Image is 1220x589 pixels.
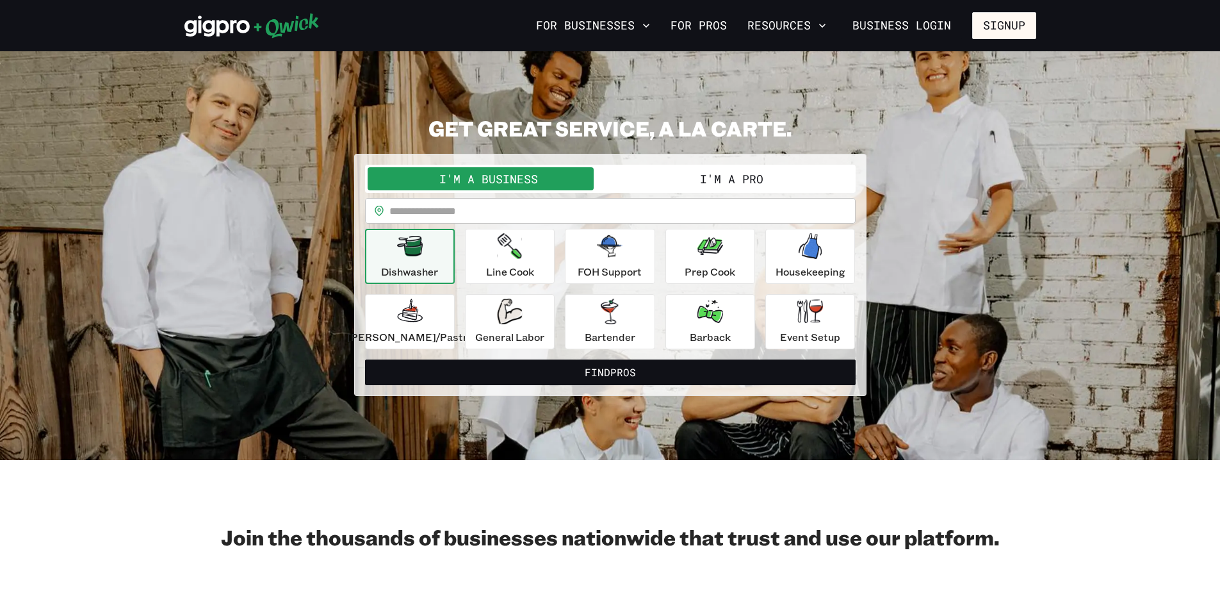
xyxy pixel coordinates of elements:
[665,15,732,37] a: For Pros
[780,329,840,345] p: Event Setup
[565,229,655,284] button: FOH Support
[610,167,853,190] button: I'm a Pro
[365,294,455,349] button: [PERSON_NAME]/Pastry
[486,264,534,279] p: Line Cook
[531,15,655,37] button: For Businesses
[578,264,642,279] p: FOH Support
[381,264,438,279] p: Dishwasher
[184,524,1036,550] h2: Join the thousands of businesses nationwide that trust and use our platform.
[465,294,555,349] button: General Labor
[742,15,831,37] button: Resources
[368,167,610,190] button: I'm a Business
[585,329,635,345] p: Bartender
[690,329,731,345] p: Barback
[685,264,735,279] p: Prep Cook
[354,115,866,141] h2: GET GREAT SERVICE, A LA CARTE.
[776,264,845,279] p: Housekeeping
[565,294,655,349] button: Bartender
[665,229,755,284] button: Prep Cook
[365,360,856,385] button: FindPros
[365,229,455,284] button: Dishwasher
[842,12,962,39] a: Business Login
[347,329,473,345] p: [PERSON_NAME]/Pastry
[765,294,855,349] button: Event Setup
[465,229,555,284] button: Line Cook
[972,12,1036,39] button: Signup
[765,229,855,284] button: Housekeeping
[475,329,544,345] p: General Labor
[665,294,755,349] button: Barback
